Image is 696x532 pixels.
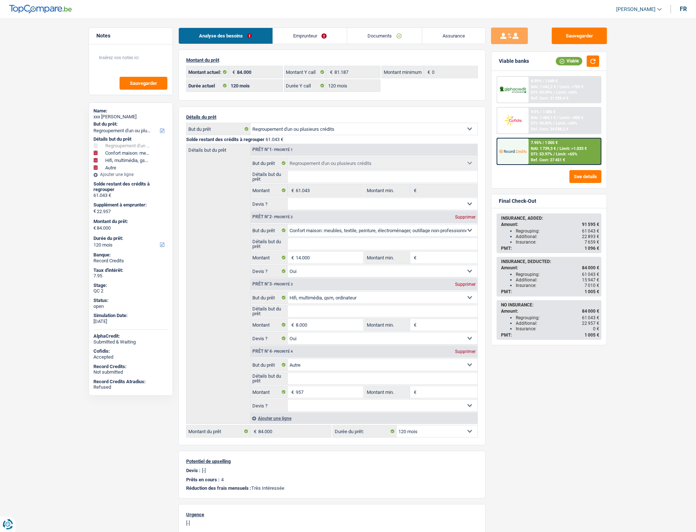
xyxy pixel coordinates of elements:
button: Sauvegarder [552,28,607,44]
div: Insurance: [516,326,599,331]
span: € [410,319,418,331]
label: Montant min. [365,184,410,196]
span: DTI: 58.83% [531,121,552,126]
span: 61 043 € [582,315,599,320]
label: Détails but du prêt [251,171,288,183]
span: Limit: >750 € [560,85,583,89]
span: / [553,152,555,157]
div: Name: [93,108,168,114]
label: But du prêt: [93,121,167,127]
span: 22 893 € [582,234,599,239]
p: Prêts en cours : [186,477,220,482]
label: Devis ? [251,265,288,277]
span: € [288,386,296,398]
label: Montant minimum [382,66,424,78]
span: € [288,319,296,331]
div: 8.99% | 1 048 € [531,79,558,83]
span: 61.043 € [266,137,283,142]
div: [DATE] [93,319,168,324]
img: Record Credits [499,144,526,158]
span: - Priorité 4 [272,349,293,353]
span: 7 010 € [585,283,599,288]
img: Cofidis [499,114,526,127]
span: Sauvegarder [130,81,157,86]
div: Status: [93,298,168,303]
div: INSURANCE, DEDUCTED: [501,259,599,264]
span: NAI: 1 484,1 € [531,115,556,120]
span: 15 947 € [582,277,599,283]
label: Montant actuel: [187,66,229,78]
div: 9.9% | 1 086 € [531,109,555,114]
div: Ajouter une ligne [250,413,477,424]
span: - Priorité 2 [272,215,293,219]
label: Devis ? [251,198,288,210]
label: Montant Y call [284,66,327,78]
label: Détails but du prêt [251,373,288,384]
div: open [93,303,168,309]
a: Documents [347,28,422,44]
span: Réduction des frais mensuels : [186,485,251,491]
div: Ref. Cost: 27 451 € [531,158,565,162]
div: 61.043 € [93,193,168,198]
p: Urgence [186,512,478,517]
div: Record Credits [93,258,168,264]
span: Solde restant des crédits à regrouper [186,137,264,142]
div: xxx [PERSON_NAME] [93,114,168,120]
div: Prêt n°3 [251,282,295,287]
div: Prêt n°1 [251,147,295,152]
div: Supprimer [453,282,477,287]
span: 91 595 € [582,222,599,227]
a: Analyse des besoins [179,28,273,44]
label: Devis ? [251,400,288,411]
div: fr [680,6,687,12]
a: Assurance [422,28,486,44]
label: Montant min. [365,252,410,263]
label: Montant [251,386,288,398]
span: / [557,146,558,151]
span: / [553,121,555,126]
label: Montant min. [365,386,410,398]
span: NAI: 1 442,2 € [531,85,556,89]
div: Amount: [501,309,599,314]
span: / [557,85,558,89]
div: 7.95 [93,273,168,279]
span: Limit: >800 € [560,115,583,120]
div: Regrouping: [516,272,599,277]
div: Cofidis: [93,348,168,354]
label: Montant [251,184,288,196]
div: Regrouping: [516,229,599,234]
span: 1 005 € [585,332,599,338]
div: Record Credits Atradius: [93,379,168,385]
label: But du prêt [251,359,288,371]
span: / [553,90,555,95]
div: Regrouping: [516,315,599,320]
img: TopCompare Logo [9,5,72,14]
h5: Notes [96,33,165,39]
label: But du prêt [187,123,251,135]
span: / [557,115,558,120]
div: Insurance: [516,283,599,288]
span: € [250,425,258,437]
label: But du prêt [251,224,288,236]
div: Supprimer [453,349,477,354]
span: - Priorité 3 [272,282,293,286]
span: 61 043 € [582,229,599,234]
label: But du prêt [251,157,288,169]
div: AlphaCredit: [93,333,168,339]
div: Refused [93,384,168,390]
label: Durée du prêt: [93,236,167,241]
span: € [229,66,237,78]
span: [PERSON_NAME] [616,6,656,12]
div: Solde restant des crédits à regrouper [93,181,168,193]
span: 84 000 € [582,309,599,314]
span: € [288,252,296,263]
div: Stage: [93,283,168,288]
span: Limit: <65% [556,152,577,157]
div: Additional: [516,234,599,239]
label: Devis ? [251,332,288,344]
a: [PERSON_NAME] [610,3,662,15]
label: But du prêt [251,292,288,303]
span: 1 096 € [585,246,599,251]
div: Simulation Date: [93,313,168,319]
a: Emprunteur [273,28,347,44]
